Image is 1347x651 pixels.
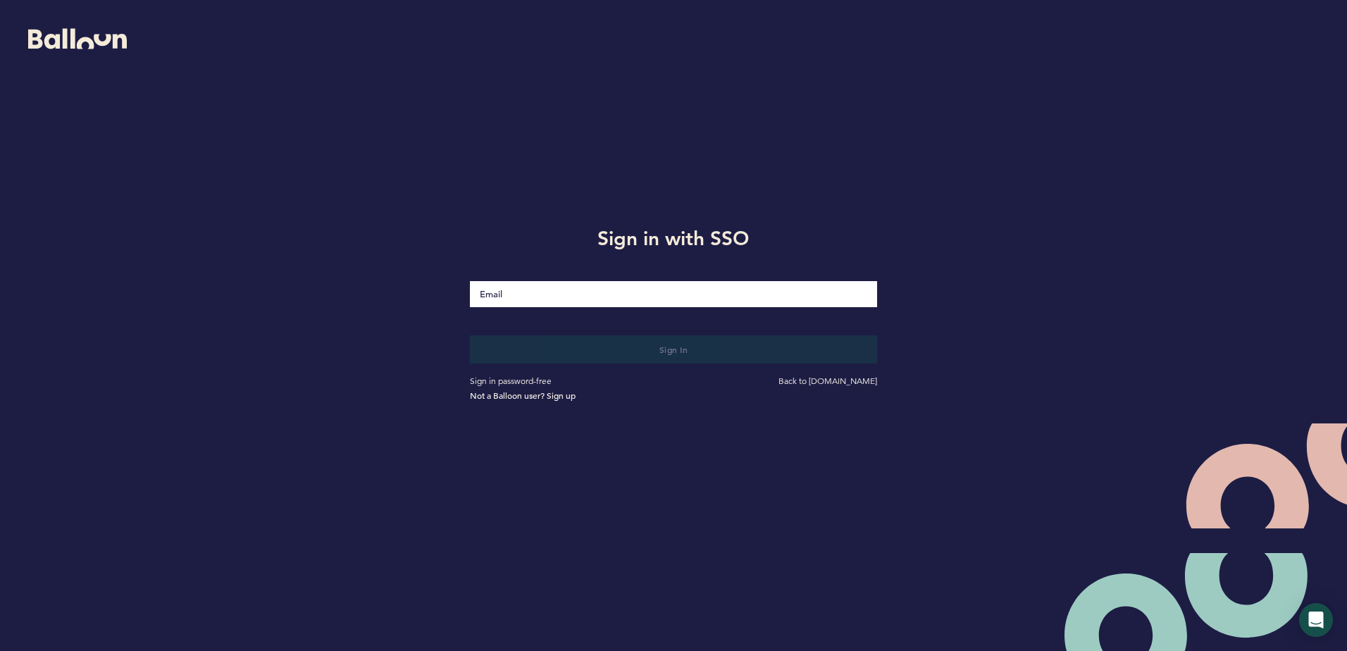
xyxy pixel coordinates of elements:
input: Email [470,281,876,307]
span: Sign in [659,344,688,355]
a: Not a Balloon user? Sign up [470,390,576,401]
div: Open Intercom Messenger [1299,603,1333,637]
button: Sign in [470,335,876,364]
h1: Sign in with SSO [459,224,887,252]
a: Sign in password-free [470,376,552,386]
a: Back to [DOMAIN_NAME] [778,376,877,386]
